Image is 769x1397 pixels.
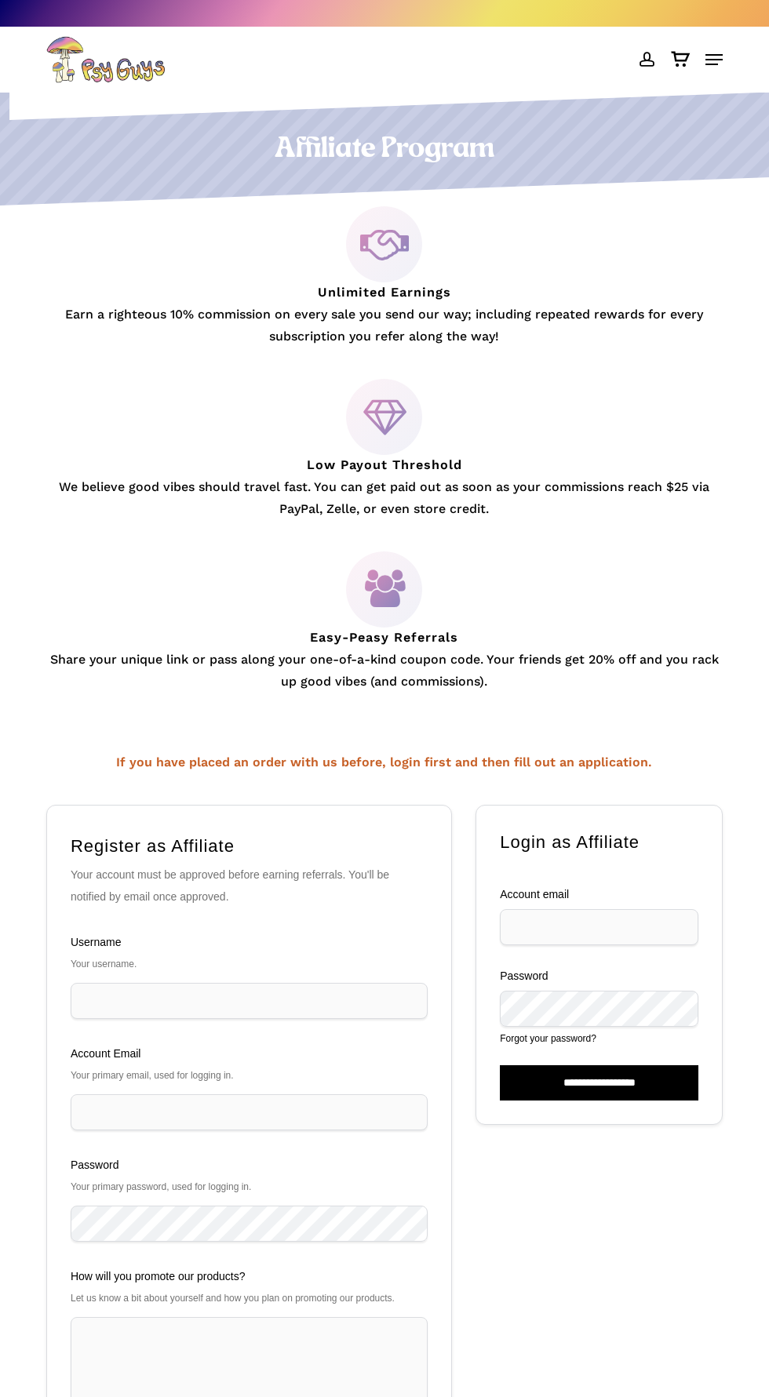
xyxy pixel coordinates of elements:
[318,285,451,300] strong: Unlimited Earnings
[71,1265,428,1287] div: How will you promote our products?
[71,931,428,953] div: Username
[307,457,462,472] strong: Low Payout Threshold
[46,132,723,167] h1: Affiliate Program
[71,1042,428,1064] div: Account Email
[500,883,698,905] label: Account email
[46,476,723,520] p: We believe good vibes should travel fast. You can get paid out as soon as your commissions reach ...
[71,1154,428,1176] div: Password
[71,1176,428,1198] p: Your primary password, used for logging in.
[310,630,458,645] strong: Easy-Peasy Referrals
[705,52,723,67] a: Navigation Menu
[500,965,698,987] label: Password
[71,953,428,975] p: Your username.
[116,755,652,769] strong: If you have placed an order with us before, login first and then fill out an application.
[46,304,723,347] p: Earn a righteous 10% commission on every sale you send our way; including repeated rewards for ev...
[662,36,698,83] a: Cart
[500,829,683,856] h2: Login as Affiliate
[500,1033,596,1044] a: Forgot your password?
[71,1064,428,1086] p: Your primary email, used for logging in.
[71,833,428,860] h2: Register as Affiliate
[46,36,166,83] img: PsyGuys
[71,864,412,908] p: Your account must be approved before earning referrals. You'll be notified by email once approved.
[71,1287,428,1309] p: Let us know a bit about yourself and how you plan on promoting our products.
[46,649,723,693] p: Share your unique link or pass along your one-of-a-kind coupon code. Your friends get 20% off and...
